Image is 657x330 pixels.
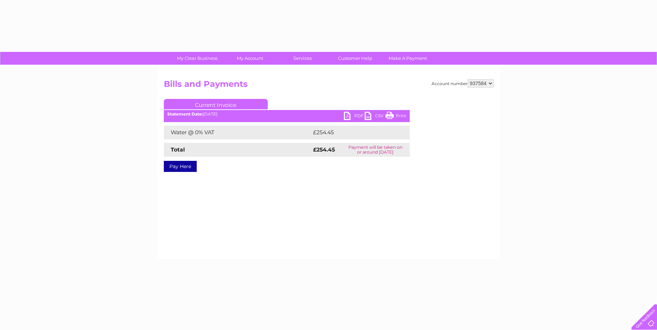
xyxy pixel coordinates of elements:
[432,79,494,88] div: Account number
[385,112,406,122] a: Print
[379,52,436,65] a: Make A Payment
[164,79,494,92] h2: Bills and Payments
[365,112,385,122] a: CSV
[164,161,197,172] a: Pay Here
[164,99,268,109] a: Current Invoice
[167,111,203,117] b: Statement Date:
[311,126,398,139] td: £254.45
[221,52,278,65] a: My Account
[344,112,365,122] a: PDF
[274,52,331,65] a: Services
[171,146,185,153] strong: Total
[341,143,409,157] td: Payment will be taken on or around [DATE]
[169,52,226,65] a: My Clear Business
[164,112,410,117] div: [DATE]
[313,146,335,153] strong: £254.45
[164,126,311,139] td: Water @ 0% VAT
[327,52,384,65] a: Customer Help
